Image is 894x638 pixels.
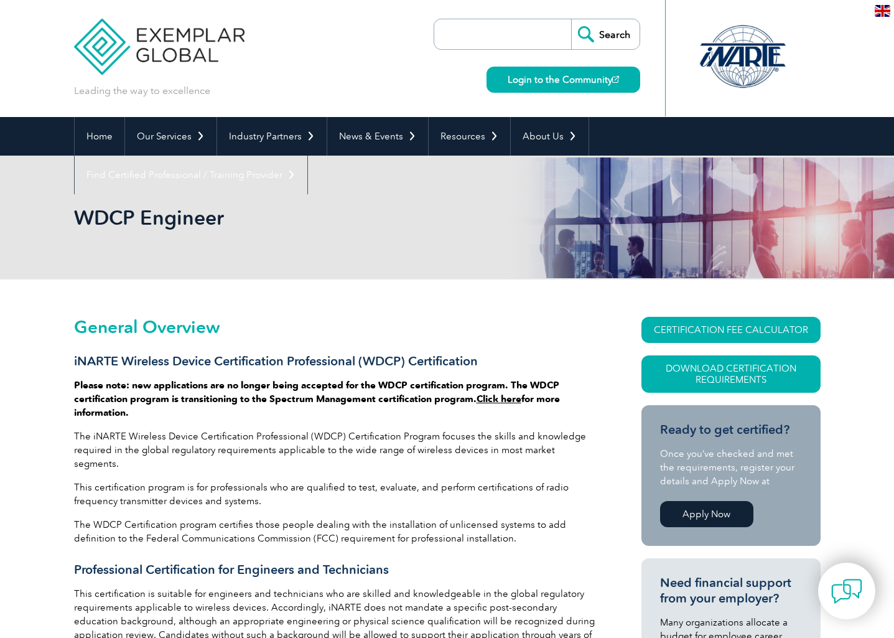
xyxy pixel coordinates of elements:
[74,205,552,230] h1: WDCP Engineer
[511,117,589,156] a: About Us
[74,429,597,471] p: The iNARTE Wireless Device Certification Professional (WDCP) Certification Program focuses the sk...
[74,562,597,578] h3: Professional Certification for Engineers and Technicians
[477,393,521,405] a: Click here
[641,355,821,393] a: Download Certification Requirements
[487,67,640,93] a: Login to the Community
[75,156,307,194] a: Find Certified Professional / Training Provider
[571,19,640,49] input: Search
[74,317,597,337] h2: General Overview
[327,117,428,156] a: News & Events
[74,354,597,369] h3: iNARTE Wireless Device Certification Professional (WDCP) Certification
[831,576,862,607] img: contact-chat.png
[74,481,597,508] p: This certification program is for professionals who are qualified to test, evaluate, and perform ...
[74,380,560,418] strong: Please note: new applications are no longer being accepted for the WDCP certification program. Th...
[74,84,210,98] p: Leading the way to excellence
[875,5,890,17] img: en
[75,117,124,156] a: Home
[660,422,802,438] h3: Ready to get certified?
[217,117,327,156] a: Industry Partners
[74,518,597,545] p: The WDCP Certification program certifies those people dealing with the installation of unlicensed...
[660,575,802,606] h3: Need financial support from your employer?
[125,117,217,156] a: Our Services
[660,501,753,527] a: Apply Now
[641,317,821,343] a: CERTIFICATION FEE CALCULATOR
[660,447,802,488] p: Once you’ve checked and met the requirements, register your details and Apply Now at
[612,76,619,83] img: open_square.png
[429,117,510,156] a: Resources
